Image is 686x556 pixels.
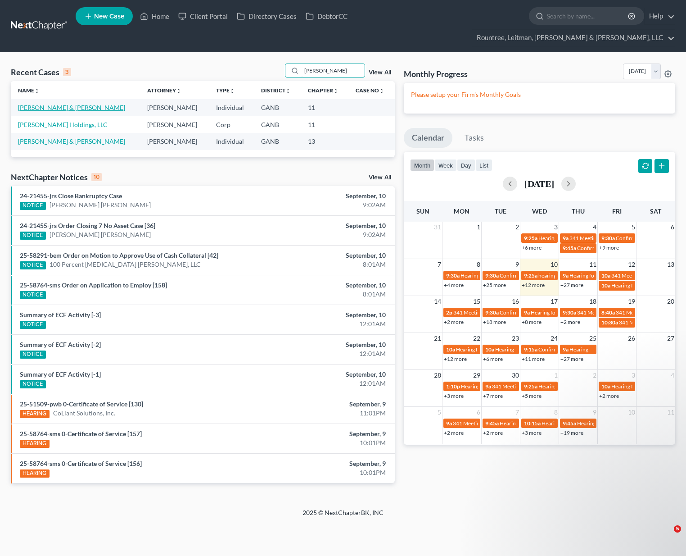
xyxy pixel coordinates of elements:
[209,99,254,116] td: Individual
[522,429,542,436] a: +3 more
[547,8,629,24] input: Search by name...
[176,88,181,94] i: unfold_more
[230,88,235,94] i: unfold_more
[270,438,386,447] div: 10:01PM
[601,282,610,289] span: 10a
[511,370,520,381] span: 30
[446,346,455,353] span: 10a
[18,137,125,145] a: [PERSON_NAME] & [PERSON_NAME]
[333,88,338,94] i: unfold_more
[34,88,40,94] i: unfold_more
[261,87,291,94] a: Districtunfold_more
[532,207,547,215] span: Wed
[500,420,519,427] span: Hearing
[592,222,597,232] span: 4
[50,201,151,210] a: [PERSON_NAME] [PERSON_NAME]
[495,346,514,353] span: Hearing
[20,321,46,329] div: NOTICE
[572,207,585,215] span: Thu
[524,272,537,279] span: 9:25a
[553,222,559,232] span: 3
[522,282,545,288] a: +12 more
[301,133,348,150] td: 13
[437,259,442,270] span: 7
[20,370,101,378] a: Summary of ECF Activity [-1]
[285,88,291,94] i: unfold_more
[254,133,301,150] td: GANB
[550,259,559,270] span: 10
[20,341,101,348] a: Summary of ECF Activity [-2]
[356,87,384,94] a: Case Nounfold_more
[20,440,50,448] div: HEARING
[550,333,559,344] span: 24
[444,392,464,399] a: +3 more
[94,13,124,20] span: New Case
[670,370,675,381] span: 4
[20,430,142,438] a: 25-58764-sms 0-Certificate of Service [157]
[577,420,647,427] span: Hearing for [PERSON_NAME]
[538,235,565,242] span: Hearing for
[577,309,615,316] span: 341 Meeting for
[612,207,622,215] span: Fri
[560,319,580,325] a: +2 more
[563,309,576,316] span: 9:30a
[483,429,503,436] a: +2 more
[524,309,530,316] span: 9a
[20,202,46,210] div: NOTICE
[140,99,208,116] td: [PERSON_NAME]
[433,222,442,232] span: 31
[476,407,481,418] span: 6
[563,272,569,279] span: 9a
[20,351,46,359] div: NOTICE
[20,261,46,269] div: NOTICE
[538,383,609,390] span: Hearing for [PERSON_NAME]
[588,259,597,270] span: 11
[270,191,386,201] div: September, 10
[524,346,537,353] span: 9:15a
[91,173,102,181] div: 10
[531,309,558,316] span: Hearing for
[20,281,167,289] a: 25-58764-sms Order on Application to Employ [158]
[492,383,530,390] span: 341 Meeting for
[18,87,40,94] a: Nameunfold_more
[524,235,537,242] span: 9:25a
[560,355,583,362] a: +27 more
[20,232,46,240] div: NOTICE
[20,460,142,467] a: 25-58764-sms 0-Certificate of Service [156]
[50,260,201,269] a: 100 Percent [MEDICAL_DATA] [PERSON_NAME], LLC
[592,370,597,381] span: 2
[511,333,520,344] span: 23
[522,244,542,251] a: +6 more
[601,235,615,242] span: 9:30a
[577,245,629,251] span: Confirmation Hearing
[369,69,391,76] a: View All
[301,116,348,133] td: 11
[270,340,386,349] div: September, 10
[453,420,491,427] span: 341 Meeting for
[270,290,386,299] div: 8:01AM
[444,429,464,436] a: +2 more
[461,383,567,390] span: Hearing for A-1 Express Delivery Service, Inc.
[270,201,386,210] div: 9:02AM
[522,355,545,362] a: +11 more
[444,355,467,362] a: +12 more
[472,370,481,381] span: 29
[514,407,520,418] span: 7
[50,230,151,239] a: [PERSON_NAME] [PERSON_NAME]
[20,380,46,388] div: NOTICE
[379,88,384,94] i: unfold_more
[18,104,125,111] a: [PERSON_NAME] & [PERSON_NAME]
[483,319,506,325] a: +18 more
[86,508,600,524] div: 2025 © NextChapterBK, INC
[404,68,468,79] h3: Monthly Progress
[563,420,576,427] span: 9:45a
[485,309,499,316] span: 9:30a
[599,244,619,251] a: +9 more
[270,221,386,230] div: September, 10
[140,133,208,150] td: [PERSON_NAME]
[645,8,675,24] a: Help
[560,429,583,436] a: +19 more
[485,420,499,427] span: 9:45a
[209,133,254,150] td: Individual
[524,420,541,427] span: 10:15a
